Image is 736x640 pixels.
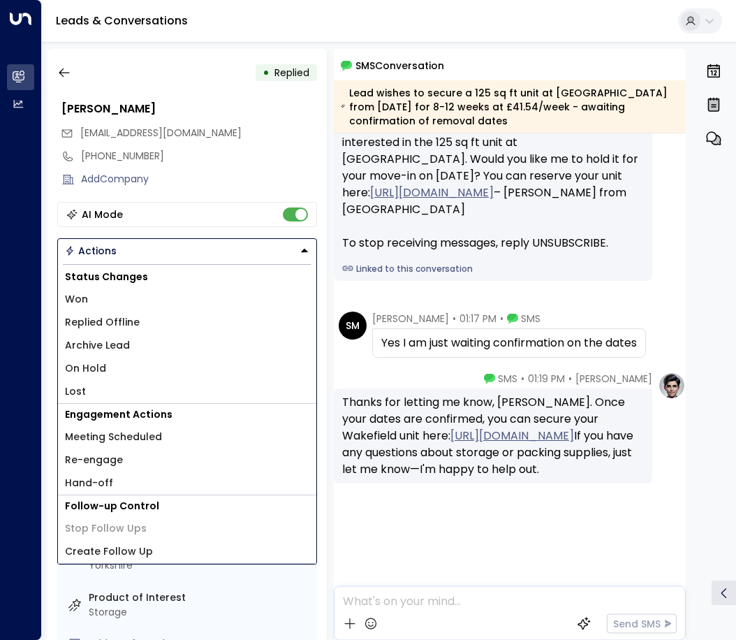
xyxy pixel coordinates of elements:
[65,292,88,307] span: Won
[575,372,652,386] span: [PERSON_NAME]
[89,558,311,573] div: Yorkshire
[89,605,311,620] div: Storage
[274,66,309,80] span: Replied
[658,372,686,400] img: profile-logo.png
[61,101,317,117] div: [PERSON_NAME]
[342,117,645,252] div: Hi [PERSON_NAME], just checking in to see if you’re still interested in the 125 sq ft unit at [GE...
[521,312,540,326] span: SMS
[528,372,565,386] span: 01:19 PM
[372,312,449,326] span: [PERSON_NAME]
[56,13,188,29] a: Leads & Conversations
[58,404,316,426] h1: Engagement Actions
[65,338,130,353] span: Archive Lead
[370,184,494,201] a: [URL][DOMAIN_NAME]
[65,315,140,330] span: Replied Offline
[342,263,645,275] a: Linked to this conversation
[65,384,86,399] span: Lost
[498,372,517,386] span: SMS
[89,590,311,605] label: Product of Interest
[80,126,242,140] span: [EMAIL_ADDRESS][DOMAIN_NAME]
[65,544,153,559] span: Create Follow Up
[381,335,637,351] div: Yes I am just waiting confirmation on the dates
[568,372,572,386] span: •
[65,453,123,467] span: Re-engage
[58,495,316,517] h1: Follow-up Control
[65,245,117,257] div: Actions
[342,394,645,478] div: Thanks for letting me know, [PERSON_NAME]. Once your dates are confirmed, you can secure your Wak...
[452,312,456,326] span: •
[65,521,147,536] span: Stop Follow Ups
[65,476,113,490] span: Hand-off
[521,372,524,386] span: •
[81,149,317,163] div: [PHONE_NUMBER]
[500,312,503,326] span: •
[459,312,496,326] span: 01:17 PM
[339,312,367,340] div: SM
[58,266,316,288] h1: Status Changes
[65,430,162,444] span: Meeting Scheduled
[80,126,242,140] span: susansparks@hotmail.co.uk
[450,428,574,444] a: [URL][DOMAIN_NAME]
[355,57,444,73] span: SMS Conversation
[81,172,317,187] div: AddCompany
[82,208,123,221] div: AI Mode
[65,361,106,376] span: On Hold
[263,60,270,85] div: •
[57,238,317,263] div: Button group with a nested menu
[341,86,678,128] div: Lead wishes to secure a 125 sq ft unit at [GEOGRAPHIC_DATA] from [DATE] for 8-12 weeks at £41.54/...
[57,238,317,263] button: Actions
